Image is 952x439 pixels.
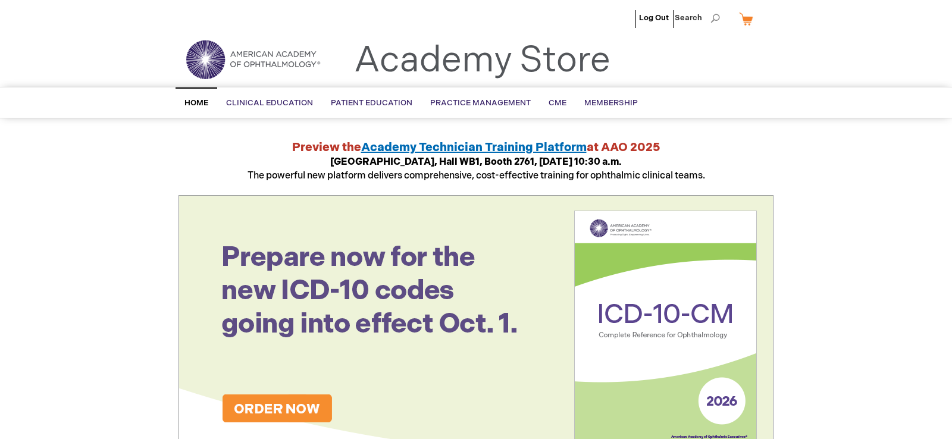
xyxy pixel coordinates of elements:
strong: Preview the at AAO 2025 [292,140,660,155]
span: The powerful new platform delivers comprehensive, cost-effective training for ophthalmic clinical... [248,156,705,181]
span: Membership [584,98,638,108]
a: Academy Store [354,39,610,82]
span: Patient Education [331,98,412,108]
a: Log Out [639,13,669,23]
a: Academy Technician Training Platform [361,140,587,155]
span: CME [549,98,566,108]
span: Clinical Education [226,98,313,108]
span: Search [675,6,720,30]
span: Home [184,98,208,108]
span: Practice Management [430,98,531,108]
strong: [GEOGRAPHIC_DATA], Hall WB1, Booth 2761, [DATE] 10:30 a.m. [330,156,622,168]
